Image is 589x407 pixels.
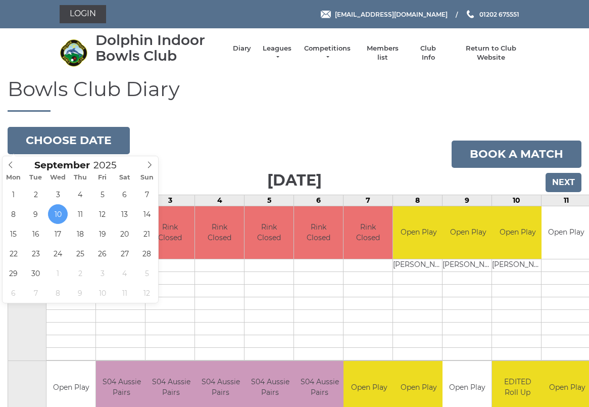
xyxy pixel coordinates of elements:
span: September 20, 2025 [115,224,134,244]
img: Dolphin Indoor Bowls Club [60,39,87,67]
span: September 6, 2025 [115,185,134,204]
span: September 12, 2025 [92,204,112,224]
span: September 16, 2025 [26,224,45,244]
span: October 8, 2025 [48,283,68,303]
span: October 4, 2025 [115,263,134,283]
img: Email [321,11,331,18]
span: Mon [3,174,25,181]
span: October 2, 2025 [70,263,90,283]
span: September 24, 2025 [48,244,68,263]
a: Members list [361,44,403,62]
td: 8 [393,195,443,206]
span: October 12, 2025 [137,283,157,303]
span: September 15, 2025 [4,224,23,244]
td: 10 [492,195,542,206]
td: 3 [145,195,195,206]
span: September 13, 2025 [115,204,134,224]
a: Competitions [303,44,352,62]
span: October 3, 2025 [92,263,112,283]
span: October 1, 2025 [48,263,68,283]
td: Rink Closed [195,206,244,259]
span: October 5, 2025 [137,263,157,283]
span: October 6, 2025 [4,283,23,303]
a: Club Info [414,44,443,62]
td: 9 [443,195,492,206]
span: September 26, 2025 [92,244,112,263]
a: Leagues [261,44,293,62]
span: Wed [47,174,69,181]
span: September 14, 2025 [137,204,157,224]
span: Thu [69,174,91,181]
span: September 8, 2025 [4,204,23,224]
span: September 18, 2025 [70,224,90,244]
a: Book a match [452,141,581,168]
a: Diary [233,44,251,53]
span: Fri [91,174,114,181]
a: Login [60,5,106,23]
span: 01202 675551 [479,10,519,18]
span: September 28, 2025 [137,244,157,263]
span: September 3, 2025 [48,185,68,204]
td: 6 [294,195,343,206]
span: October 11, 2025 [115,283,134,303]
span: September 4, 2025 [70,185,90,204]
span: Tue [25,174,47,181]
td: [PERSON_NAME] [492,259,543,272]
span: September 19, 2025 [92,224,112,244]
a: Email [EMAIL_ADDRESS][DOMAIN_NAME] [321,10,448,19]
td: Rink Closed [145,206,194,259]
td: Open Play [492,206,543,259]
input: Next [546,173,581,192]
div: Dolphin Indoor Bowls Club [95,32,223,64]
td: Open Play [443,206,494,259]
td: 4 [195,195,244,206]
span: September 17, 2025 [48,224,68,244]
h1: Bowls Club Diary [8,78,581,112]
span: September 7, 2025 [137,185,157,204]
span: September 1, 2025 [4,185,23,204]
td: Rink Closed [343,206,392,259]
span: September 29, 2025 [4,263,23,283]
button: Choose date [8,127,130,154]
td: [PERSON_NAME] [393,259,444,272]
td: Open Play [393,206,444,259]
span: October 9, 2025 [70,283,90,303]
span: Sat [114,174,136,181]
span: October 10, 2025 [92,283,112,303]
img: Phone us [467,10,474,18]
span: September 25, 2025 [70,244,90,263]
span: September 2, 2025 [26,185,45,204]
td: Rink Closed [294,206,343,259]
span: September 22, 2025 [4,244,23,263]
td: 7 [343,195,393,206]
span: Scroll to increment [34,161,90,170]
span: September 9, 2025 [26,204,45,224]
span: September 23, 2025 [26,244,45,263]
span: [EMAIL_ADDRESS][DOMAIN_NAME] [335,10,448,18]
td: 5 [244,195,294,206]
a: Return to Club Website [453,44,529,62]
td: Rink Closed [244,206,293,259]
span: October 7, 2025 [26,283,45,303]
span: September 21, 2025 [137,224,157,244]
span: Sun [136,174,158,181]
span: September 27, 2025 [115,244,134,263]
input: Scroll to increment [90,159,129,171]
span: September 11, 2025 [70,204,90,224]
span: September 30, 2025 [26,263,45,283]
a: Phone us 01202 675551 [465,10,519,19]
span: September 5, 2025 [92,185,112,204]
span: September 10, 2025 [48,204,68,224]
td: [PERSON_NAME] [443,259,494,272]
